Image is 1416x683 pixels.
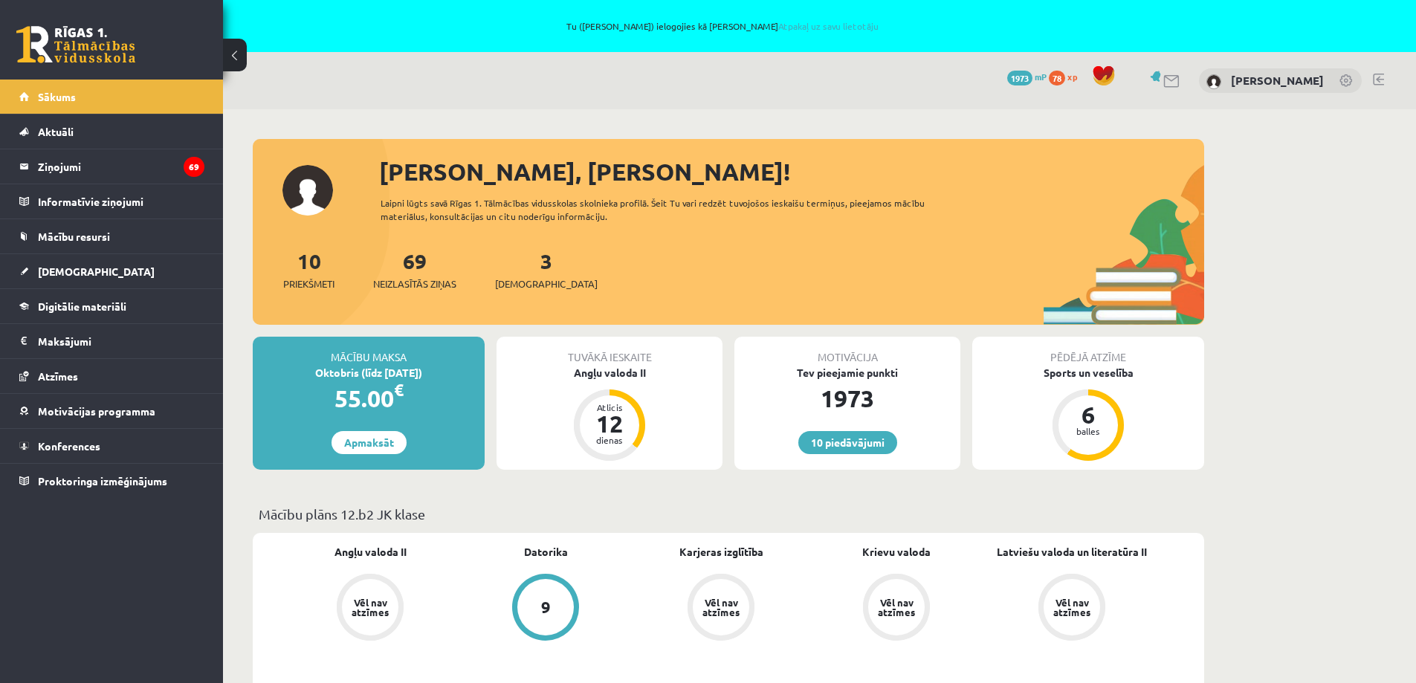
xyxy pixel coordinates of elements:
[38,125,74,138] span: Aktuāli
[19,80,204,114] a: Sākums
[587,436,632,444] div: dienas
[19,149,204,184] a: Ziņojumi69
[19,359,204,393] a: Atzīmes
[38,474,167,488] span: Proktoringa izmēģinājums
[38,149,204,184] legend: Ziņojumi
[1051,598,1093,617] div: Vēl nav atzīmes
[253,365,485,381] div: Oktobris (līdz [DATE])
[38,300,126,313] span: Digitālie materiāli
[282,574,458,644] a: Vēl nav atzīmes
[809,574,984,644] a: Vēl nav atzīmes
[253,337,485,365] div: Mācību maksa
[19,254,204,288] a: [DEMOGRAPHIC_DATA]
[38,265,155,278] span: [DEMOGRAPHIC_DATA]
[700,598,742,617] div: Vēl nav atzīmes
[541,599,551,615] div: 9
[253,381,485,416] div: 55.00
[349,598,391,617] div: Vēl nav atzīmes
[679,544,763,560] a: Karjeras izglītība
[16,26,135,63] a: Rīgas 1. Tālmācības vidusskola
[734,381,960,416] div: 1973
[19,464,204,498] a: Proktoringa izmēģinājums
[524,544,568,560] a: Datorika
[334,544,407,560] a: Angļu valoda II
[19,114,204,149] a: Aktuāli
[1067,71,1077,82] span: xp
[38,404,155,418] span: Motivācijas programma
[394,379,404,401] span: €
[1007,71,1032,85] span: 1973
[633,574,809,644] a: Vēl nav atzīmes
[984,574,1160,644] a: Vēl nav atzīmes
[587,403,632,412] div: Atlicis
[1007,71,1047,82] a: 1973 mP
[497,365,722,463] a: Angļu valoda II Atlicis 12 dienas
[19,324,204,358] a: Maksājumi
[495,276,598,291] span: [DEMOGRAPHIC_DATA]
[381,196,951,223] div: Laipni lūgts savā Rīgas 1. Tālmācības vidusskolas skolnieka profilā. Šeit Tu vari redzēt tuvojošo...
[1231,73,1324,88] a: [PERSON_NAME]
[19,289,204,323] a: Digitālie materiāli
[379,154,1204,190] div: [PERSON_NAME], [PERSON_NAME]!
[458,574,633,644] a: 9
[734,337,960,365] div: Motivācija
[997,544,1147,560] a: Latviešu valoda un literatūra II
[1035,71,1047,82] span: mP
[373,247,456,291] a: 69Neizlasītās ziņas
[283,276,334,291] span: Priekšmeti
[798,431,897,454] a: 10 piedāvājumi
[1049,71,1065,85] span: 78
[38,184,204,219] legend: Informatīvie ziņojumi
[876,598,917,617] div: Vēl nav atzīmes
[587,412,632,436] div: 12
[19,394,204,428] a: Motivācijas programma
[373,276,456,291] span: Neizlasītās ziņas
[972,365,1204,381] div: Sports un veselība
[332,431,407,454] a: Apmaksāt
[38,230,110,243] span: Mācību resursi
[38,324,204,358] legend: Maksājumi
[972,365,1204,463] a: Sports un veselība 6 balles
[497,337,722,365] div: Tuvākā ieskaite
[1066,427,1111,436] div: balles
[19,219,204,253] a: Mācību resursi
[38,439,100,453] span: Konferences
[1206,74,1221,89] img: Tīna Elizabete Klipa
[19,429,204,463] a: Konferences
[734,365,960,381] div: Tev pieejamie punkti
[38,369,78,383] span: Atzīmes
[778,20,879,32] a: Atpakaļ uz savu lietotāju
[862,544,931,560] a: Krievu valoda
[283,247,334,291] a: 10Priekšmeti
[1049,71,1084,82] a: 78 xp
[1066,403,1111,427] div: 6
[38,90,76,103] span: Sākums
[495,247,598,291] a: 3[DEMOGRAPHIC_DATA]
[19,184,204,219] a: Informatīvie ziņojumi
[497,365,722,381] div: Angļu valoda II
[259,504,1198,524] p: Mācību plāns 12.b2 JK klase
[171,22,1275,30] span: Tu ([PERSON_NAME]) ielogojies kā [PERSON_NAME]
[184,157,204,177] i: 69
[972,337,1204,365] div: Pēdējā atzīme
